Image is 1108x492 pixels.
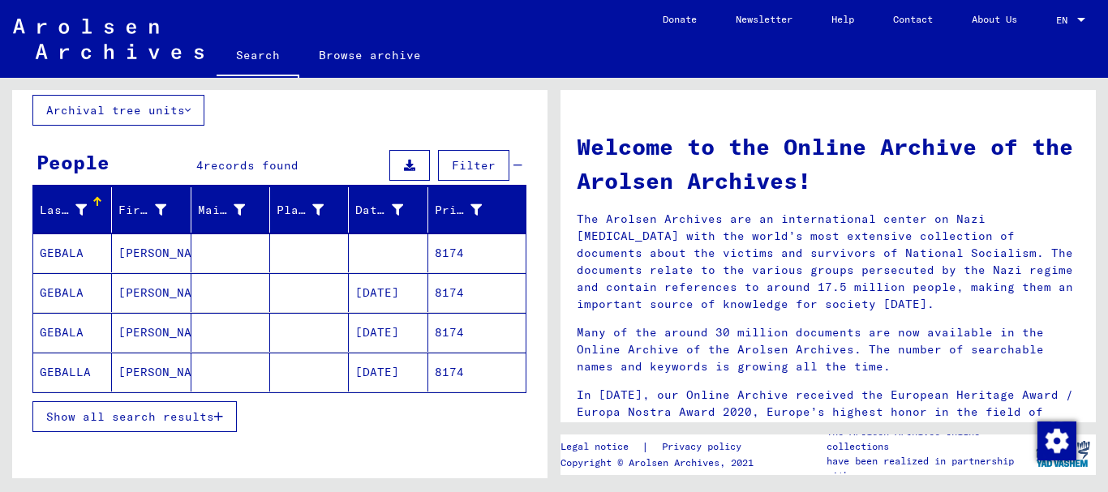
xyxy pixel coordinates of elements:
[560,456,761,470] p: Copyright © Arolsen Archives, 2021
[560,439,761,456] div: |
[270,187,349,233] mat-header-cell: Place of Birth
[577,387,1080,438] p: In [DATE], our Online Archive received the European Heritage Award / Europa Nostra Award 2020, Eu...
[198,202,245,219] div: Maiden Name
[428,313,526,352] mat-cell: 8174
[349,313,427,352] mat-cell: [DATE]
[112,273,191,312] mat-cell: [PERSON_NAME]
[191,187,270,233] mat-header-cell: Maiden Name
[118,197,190,223] div: First Name
[196,158,204,173] span: 4
[428,273,526,312] mat-cell: 8174
[46,409,214,424] span: Show all search results
[1033,434,1093,474] img: yv_logo.png
[827,425,1029,454] p: The Arolsen Archives online collections
[112,353,191,391] mat-cell: [PERSON_NAME]
[112,187,191,233] mat-header-cell: First Name
[217,36,299,78] a: Search
[577,130,1080,198] h1: Welcome to the Online Archive of the Arolsen Archives!
[428,233,526,272] mat-cell: 8174
[349,353,427,391] mat-cell: [DATE]
[349,187,427,233] mat-header-cell: Date of Birth
[40,197,111,223] div: Last Name
[198,197,269,223] div: Maiden Name
[13,19,204,59] img: Arolsen_neg.svg
[33,353,112,391] mat-cell: GEBALLA
[37,148,110,177] div: People
[349,273,427,312] mat-cell: [DATE]
[112,233,191,272] mat-cell: [PERSON_NAME]
[40,202,87,219] div: Last Name
[299,36,440,75] a: Browse archive
[355,197,427,223] div: Date of Birth
[428,187,526,233] mat-header-cell: Prisoner #
[118,202,165,219] div: First Name
[577,211,1080,313] p: The Arolsen Archives are an international center on Nazi [MEDICAL_DATA] with the world’s most ext...
[1056,15,1074,26] span: EN
[428,353,526,391] mat-cell: 8174
[33,233,112,272] mat-cell: GEBALA
[32,401,237,432] button: Show all search results
[33,273,112,312] mat-cell: GEBALA
[355,202,402,219] div: Date of Birth
[277,197,348,223] div: Place of Birth
[438,150,509,181] button: Filter
[32,95,204,126] button: Archival tree units
[577,324,1080,375] p: Many of the around 30 million documents are now available in the Online Archive of the Arolsen Ar...
[827,454,1029,483] p: have been realized in partnership with
[649,439,761,456] a: Privacy policy
[112,313,191,352] mat-cell: [PERSON_NAME]
[435,197,506,223] div: Prisoner #
[277,202,324,219] div: Place of Birth
[204,158,298,173] span: records found
[435,202,482,219] div: Prisoner #
[452,158,496,173] span: Filter
[33,313,112,352] mat-cell: GEBALA
[1037,421,1076,460] img: Change consent
[560,439,642,456] a: Legal notice
[33,187,112,233] mat-header-cell: Last Name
